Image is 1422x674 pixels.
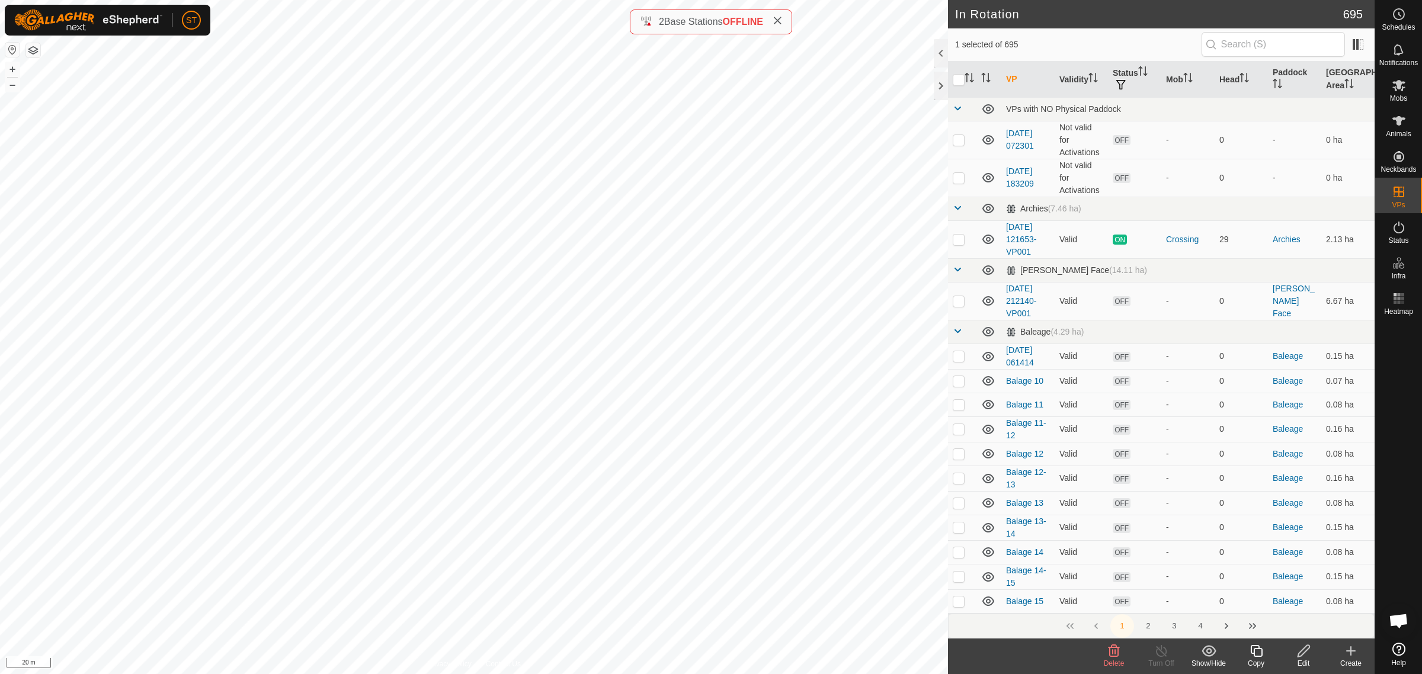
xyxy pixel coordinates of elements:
td: Valid [1055,540,1108,564]
td: Valid [1055,344,1108,369]
div: Create [1327,658,1375,669]
span: 1 selected of 695 [955,38,1202,51]
td: 0.07 ha [1321,369,1375,393]
span: ON [1113,235,1127,245]
td: 0.15 ha [1321,515,1375,540]
a: Help [1375,638,1422,671]
button: + [5,62,20,76]
a: Baleage [1273,449,1303,458]
div: - [1166,134,1210,146]
div: - [1166,448,1210,460]
td: Not valid for Activations [1055,121,1108,159]
span: OFF [1113,498,1130,508]
span: OFF [1113,296,1130,306]
div: - [1166,423,1210,435]
p-sorticon: Activate to sort [1183,75,1193,84]
div: Copy [1232,658,1280,669]
div: - [1166,497,1210,509]
td: 0 [1215,589,1268,613]
td: 6.67 ha [1321,282,1375,320]
a: Archies [1273,235,1301,244]
a: Baleage [1273,351,1303,361]
td: Valid [1055,393,1108,416]
th: Head [1215,62,1268,98]
td: 0.08 ha [1321,589,1375,613]
div: - [1166,172,1210,184]
td: Valid [1055,589,1108,613]
p-sorticon: Activate to sort [1088,75,1098,84]
td: 0 [1215,344,1268,369]
td: 2.13 ha [1321,220,1375,258]
button: 2 [1136,614,1160,638]
a: Balage 15 [1006,596,1043,606]
button: Reset Map [5,43,20,57]
td: 0 [1215,393,1268,416]
td: 0 [1215,613,1268,638]
span: OFF [1113,572,1130,582]
span: Neckbands [1381,166,1416,173]
a: [DATE] 212140-VP001 [1006,284,1036,318]
span: OFF [1113,596,1130,606]
a: [DATE] 061414 [1006,345,1034,367]
a: Baleage [1273,498,1303,508]
span: OFF [1113,376,1130,386]
span: Delete [1104,659,1125,667]
a: Contact Us [486,659,521,669]
a: Balage 13-14 [1006,516,1046,538]
td: 0.15 ha [1321,344,1375,369]
button: 1 [1110,614,1134,638]
span: Animals [1386,130,1411,137]
td: 0 [1215,564,1268,589]
th: VP [1001,62,1055,98]
span: Mobs [1390,95,1407,102]
td: 0 [1215,466,1268,491]
span: (7.46 ha) [1048,204,1081,213]
th: [GEOGRAPHIC_DATA] Area [1321,62,1375,98]
td: 0.08 ha [1321,491,1375,515]
td: 0 [1215,491,1268,515]
td: Valid [1055,220,1108,258]
div: - [1166,595,1210,608]
td: Valid [1055,442,1108,466]
div: Turn Off [1138,658,1185,669]
th: Mob [1161,62,1215,98]
div: - [1166,350,1210,362]
td: 0 [1215,282,1268,320]
td: - [1268,121,1321,159]
a: Balage 11 [1006,400,1043,409]
a: [DATE] 072301 [1006,129,1034,150]
td: 0.08 ha [1321,540,1375,564]
td: 0.16 ha [1321,613,1375,638]
td: 0 [1215,159,1268,197]
td: 0.15 ha [1321,564,1375,589]
td: 0 [1215,442,1268,466]
td: Not valid for Activations [1055,159,1108,197]
td: 0 ha [1321,121,1375,159]
div: - [1166,570,1210,583]
a: Balage 14 [1006,547,1043,557]
td: Valid [1055,613,1108,638]
td: 0 ha [1321,159,1375,197]
a: Baleage [1273,596,1303,606]
a: Baleage [1273,376,1303,386]
span: Schedules [1382,24,1415,31]
span: (4.29 ha) [1051,327,1084,336]
a: Balage 12-13 [1006,467,1046,489]
a: Privacy Policy [427,659,472,669]
span: Heatmap [1384,308,1413,315]
span: VPs [1392,201,1405,208]
td: Valid [1055,564,1108,589]
td: 0 [1215,416,1268,442]
div: Show/Hide [1185,658,1232,669]
button: Map Layers [26,43,40,57]
button: Last Page [1241,614,1264,638]
td: 0 [1215,121,1268,159]
a: Balage 14-15 [1006,566,1046,588]
p-sorticon: Activate to sort [1344,81,1354,90]
span: OFF [1113,352,1130,362]
td: Valid [1055,466,1108,491]
th: Status [1108,62,1161,98]
div: VPs with NO Physical Paddock [1006,104,1370,114]
button: 4 [1189,614,1212,638]
div: - [1166,295,1210,307]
